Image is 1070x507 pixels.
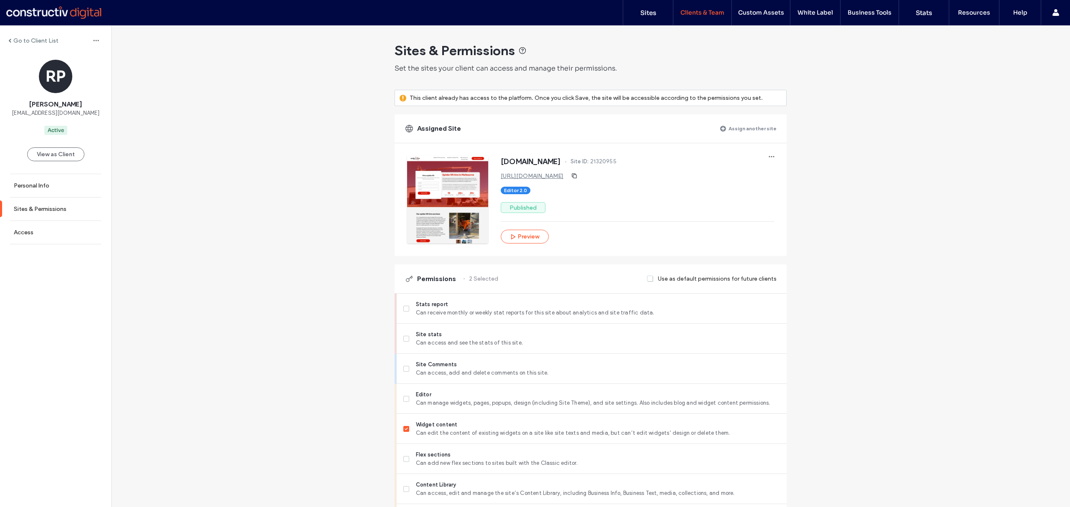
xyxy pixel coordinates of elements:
[640,9,656,17] label: Sites
[14,229,33,236] label: Access
[417,124,461,133] span: Assigned Site
[416,421,780,429] span: Widget content
[416,429,780,437] span: Can edit the content of existing widgets on a site like site texts and media, but can’t edit widg...
[416,390,780,399] span: Editor
[680,9,724,16] label: Clients & Team
[469,271,498,286] label: 2 Selected
[416,309,780,317] span: Can receive monthly or weekly stat reports for this site about analytics and site traffic data.
[848,9,892,16] label: Business Tools
[916,9,932,17] label: Stats
[39,60,72,93] div: RP
[416,481,780,489] span: Content Library
[29,100,82,109] span: [PERSON_NAME]
[416,399,780,407] span: Can manage widgets, pages, popups, design (including Site Theme), and site settings. Also include...
[416,300,780,309] span: Stats report
[416,369,780,377] span: Can access, add and delete comments on this site.
[12,109,99,117] span: [EMAIL_ADDRESS][DOMAIN_NAME]
[410,90,763,106] label: This client already has access to the platform. Once you click Save, the site will be accessible ...
[14,205,66,213] label: Sites & Permissions
[501,172,563,180] a: [URL][DOMAIN_NAME]
[14,182,49,189] label: Personal Info
[738,9,784,16] label: Custom Assets
[416,360,780,369] span: Site Comments
[501,230,549,243] button: Preview
[417,274,456,284] span: Permissions
[416,330,780,339] span: Site stats
[416,489,780,497] span: Can access, edit and manage the site’s Content Library, including Business Info, Business Text, m...
[395,42,515,59] span: Sites & Permissions
[501,157,561,166] span: [DOMAIN_NAME]
[729,121,777,136] label: Assign another site
[504,187,527,194] span: Editor 2.0
[416,459,780,467] span: Can add new flex sections to sites built with the Classic editor.
[958,9,990,16] label: Resources
[19,6,36,13] span: Help
[1013,9,1027,16] label: Help
[48,127,64,134] div: Active
[13,37,59,44] label: Go to Client List
[658,271,777,286] label: Use as default permissions for future clients
[571,157,589,166] span: Site ID:
[590,157,617,166] span: 21320955
[416,451,780,459] span: Flex sections
[797,9,833,16] label: White Label
[27,147,84,161] button: View as Client
[501,202,545,213] label: Published
[416,339,780,347] span: Can access and see the stats of this site.
[395,64,617,73] span: Set the sites your client can access and manage their permissions.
